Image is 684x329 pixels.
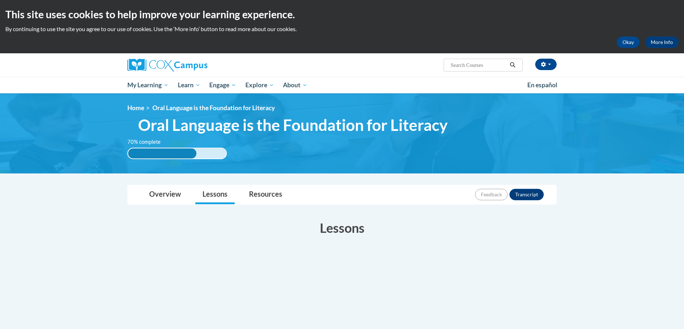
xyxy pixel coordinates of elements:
[173,77,205,93] a: Learn
[245,81,274,89] span: Explore
[507,61,518,69] button: Search
[535,59,557,70] button: Account Settings
[509,189,544,200] button: Transcript
[5,7,679,21] h2: This site uses cookies to help improve your learning experience.
[127,104,144,112] a: Home
[128,148,196,158] div: 70% complete
[127,59,207,72] img: Cox Campus
[127,81,168,89] span: My Learning
[5,25,679,33] p: By continuing to use the site you agree to our use of cookies. Use the ‘More info’ button to read...
[152,104,275,112] span: Oral Language is the Foundation for Literacy
[527,81,557,89] span: En español
[127,59,263,72] a: Cox Campus
[209,81,236,89] span: Engage
[142,185,188,204] a: Overview
[475,189,508,200] button: Feedback
[242,185,289,204] a: Resources
[283,81,307,89] span: About
[205,77,241,93] a: Engage
[127,219,557,237] h3: Lessons
[645,36,679,48] a: More Info
[279,77,312,93] a: About
[241,77,279,93] a: Explore
[138,116,448,134] span: Oral Language is the Foundation for Literacy
[523,78,562,93] a: En español
[617,36,640,48] button: Okay
[195,185,235,204] a: Lessons
[123,77,173,93] a: My Learning
[127,138,168,146] label: 70% complete
[117,77,567,93] div: Main menu
[450,61,507,69] input: Search Courses
[178,81,200,89] span: Learn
